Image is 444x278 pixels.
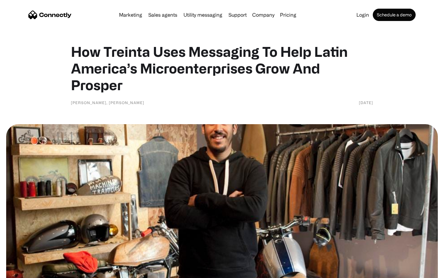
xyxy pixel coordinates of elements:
a: Marketing [117,12,145,17]
aside: Language selected: English [6,267,37,276]
div: Company [252,11,274,19]
a: Support [226,12,249,17]
h1: How Treinta Uses Messaging To Help Latin America’s Microenterprises Grow And Prosper [71,43,373,93]
a: Schedule a demo [373,9,416,21]
a: Utility messaging [181,12,225,17]
a: Sales agents [146,12,180,17]
ul: Language list [12,267,37,276]
div: [PERSON_NAME], [PERSON_NAME] [71,99,144,106]
div: [DATE] [359,99,373,106]
a: Login [354,12,372,17]
a: Pricing [277,12,299,17]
